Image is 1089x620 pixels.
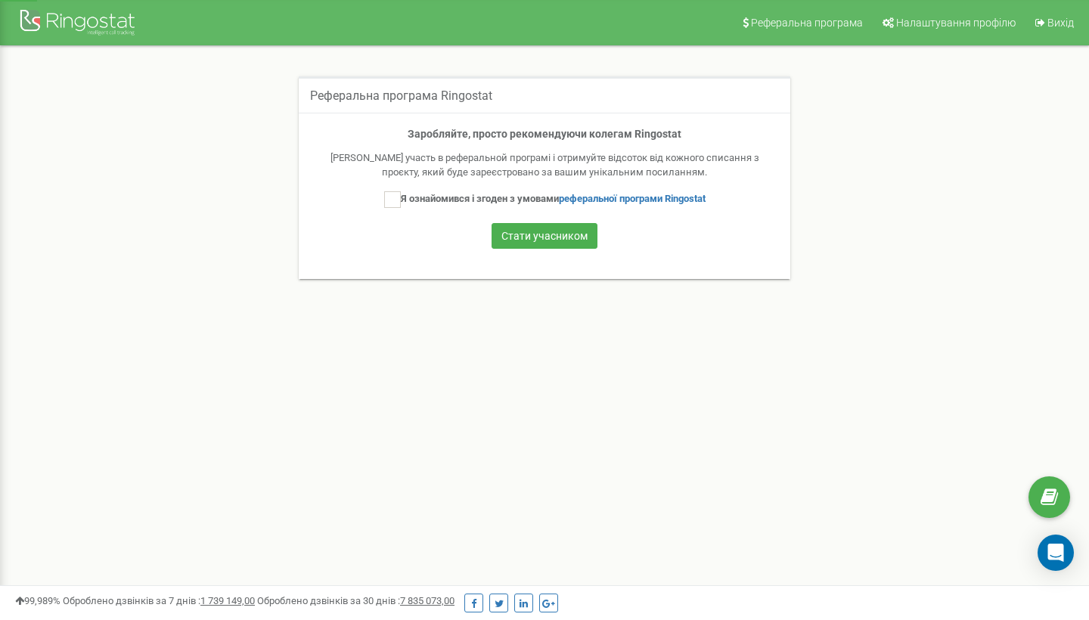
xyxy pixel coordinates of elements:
[896,17,1016,29] span: Налаштування профілю
[63,595,255,606] span: Оброблено дзвінків за 7 днів :
[400,595,455,606] u: 7 835 073,00
[1038,535,1074,571] div: Open Intercom Messenger
[15,595,60,606] span: 99,989%
[559,193,706,204] a: реферальної програми Ringostat
[384,191,706,208] label: Я ознайомився і згоден з умовами
[314,151,775,179] div: [PERSON_NAME] участь в реферальной програмі і отримуйте відсоток від кожного списання з проєкту, ...
[200,595,255,606] u: 1 739 149,00
[310,89,492,103] h5: Реферальна програма Ringostat
[492,223,597,249] button: Стати учасником
[1047,17,1074,29] span: Вихід
[314,129,775,140] h4: Заробляйте, просто рекомендуючи колегам Ringostat
[257,595,455,606] span: Оброблено дзвінків за 30 днів :
[751,17,863,29] span: Реферальна програма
